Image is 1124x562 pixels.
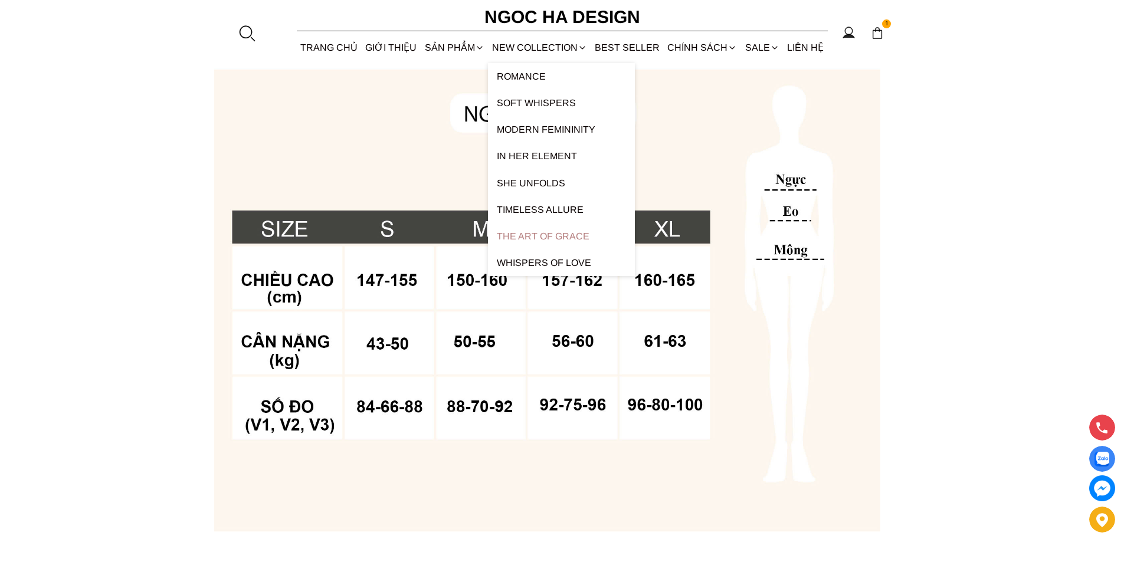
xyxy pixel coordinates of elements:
a: Ngoc Ha Design [474,3,651,31]
a: In Her Element [488,143,635,169]
a: LIÊN HỆ [783,32,827,63]
a: Timeless Allure [488,196,635,223]
a: Display image [1089,446,1115,472]
a: NEW COLLECTION [488,32,591,63]
a: ROMANCE [488,63,635,90]
span: 1 [882,19,892,29]
a: TRANG CHỦ [297,32,362,63]
div: Chính sách [664,32,741,63]
img: Display image [1094,452,1109,466]
img: img-CART-ICON-ksit0nf1 [871,27,884,40]
a: BEST SELLER [591,32,664,63]
a: messenger [1089,475,1115,501]
a: Modern Femininity [488,116,635,143]
a: Whispers Of Love [488,249,635,276]
a: The Art Of Grace [488,223,635,249]
a: SALE [741,32,783,63]
a: GIỚI THIỆU [362,32,421,63]
div: SẢN PHẨM [421,32,488,63]
a: SHE UNFOLDS [488,170,635,196]
a: Soft Whispers [488,90,635,116]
